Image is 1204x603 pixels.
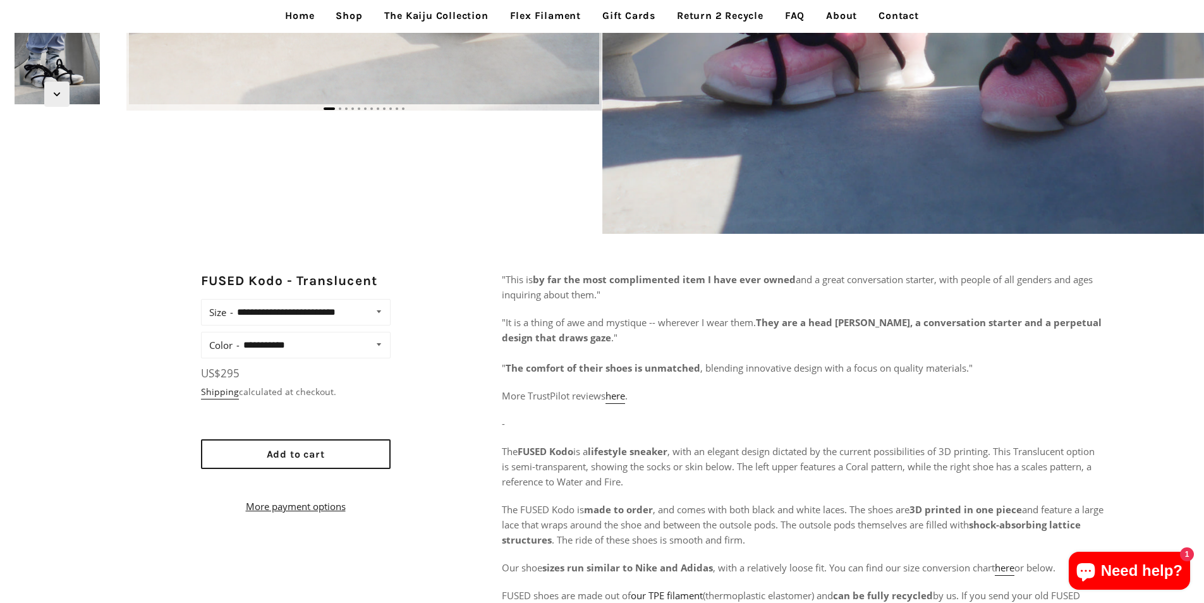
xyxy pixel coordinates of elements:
b: The comfort of their shoes is unmatched [506,362,700,374]
a: More payment options [201,499,391,514]
strong: FUSED Kodo [518,445,573,458]
span: US$295 [201,366,240,381]
span: " [502,362,506,374]
a: here [995,561,1014,576]
span: Go to slide 2 [339,107,341,110]
span: "This is [502,273,533,286]
div: calculated at checkout. [201,385,391,399]
a: here [605,389,625,404]
strong: sizes run similar to Nike and Adidas [542,561,713,574]
span: "It is a thing of awe and mystique -- wherever I wear them. [502,316,756,329]
span: Go to slide 11 [396,107,398,110]
strong: can be fully recycled [833,589,933,602]
strong: 3D printed in one piece [909,503,1022,516]
span: Go to slide 5 [358,107,360,110]
b: by far the most complimented item I have ever owned [533,273,796,286]
span: More TrustPilot reviews [502,389,605,402]
span: The FUSED Kodo is , and comes with both black and white laces. The shoes are and feature a large ... [502,503,1104,546]
label: Size [209,303,233,321]
span: Go to slide 10 [389,107,392,110]
span: Go to slide 9 [383,107,386,110]
span: Our shoe , with a relatively loose fit. You can find our size conversion chart or below. [502,561,1055,576]
span: here [605,389,625,402]
span: Go to slide 7 [370,107,373,110]
img: [3D printed Shoes] - lightweight custom 3dprinted shoes sneakers sandals fused footwear [12,17,102,107]
strong: lifestyle sneaker [588,445,667,458]
span: ." [611,331,617,344]
button: Add to cart [201,439,391,469]
span: Go to slide 12 [402,107,404,110]
strong: made to order [584,503,653,516]
span: Go to slide 1 [324,107,335,110]
span: Go to slide 6 [364,107,367,110]
p: The is a , with an elegant design dictated by the current possibilities of 3D printing. This Tran... [502,444,1104,489]
span: Go to slide 8 [377,107,379,110]
a: Shipping [201,386,239,399]
strong: shock-absorbing lattice structures [502,518,1081,546]
span: - [502,417,505,430]
span: Go to slide 3 [345,107,348,110]
span: . [625,389,628,402]
label: Color [209,336,240,354]
span: , blending innovative design with a focus on quality materials." [700,362,973,374]
span: Add to cart [267,448,325,460]
b: They are a head [PERSON_NAME], a conversation starter and a perpetual design that draws gaze [502,316,1102,344]
inbox-online-store-chat: Shopify online store chat [1065,552,1194,593]
span: Go to slide 4 [351,107,354,110]
h2: FUSED Kodo - Translucent [201,272,402,290]
span: and a great conversation starter, with people of all genders and ages inquiring about them." [502,273,1093,301]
